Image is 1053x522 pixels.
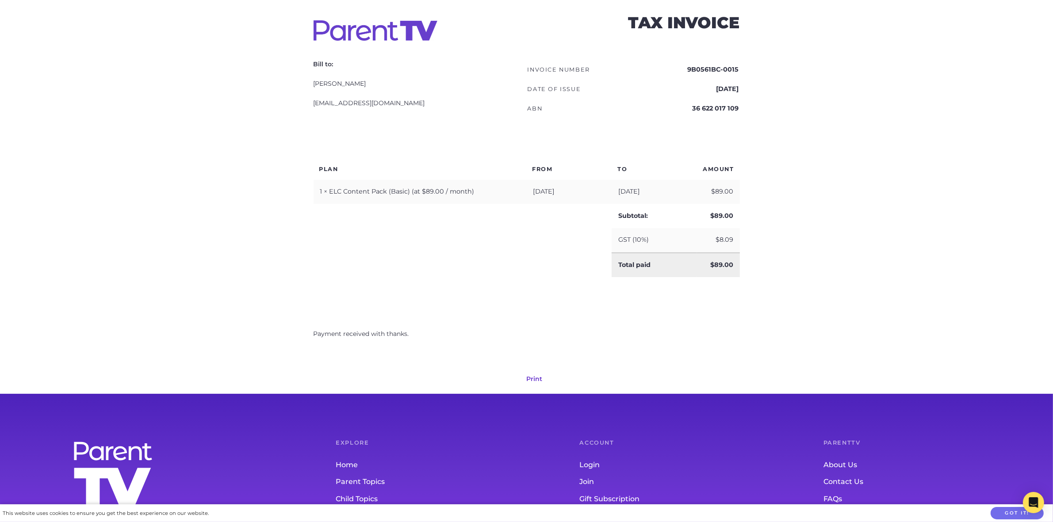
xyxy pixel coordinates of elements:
h6: ParentTV [823,440,1032,446]
p: [EMAIL_ADDRESS][DOMAIN_NAME] [314,99,527,107]
a: Join [580,473,788,490]
a: FAQs [823,491,1032,507]
button: Got it! [991,507,1044,520]
td: 36 622 017 109 [634,99,739,118]
div: Open Intercom Messenger [1023,492,1044,513]
div: This website uses cookies to ensure you get the best experience on our website. [3,509,209,518]
a: About Us [823,457,1032,473]
a: Print [527,375,543,383]
p: Payment received with thanks. [314,317,740,338]
td: Subtotal: [612,204,697,228]
a: Child Topics [336,491,544,507]
th: ABN [528,99,633,118]
td: GST (10%) [612,228,697,252]
td: $8.09 [697,228,739,252]
a: Parent Topics [336,473,544,490]
td: 9B0561BC-0015 [634,61,739,79]
th: Amount [697,158,739,180]
h6: Explore [336,440,544,446]
th: Date of issue [528,80,633,99]
td: $89.00 [697,204,739,228]
td: 1 × ELC Content Pack (Basic) (at $89.00 / month) [314,180,527,204]
td: $89.00 [697,252,739,278]
h6: Account [580,440,788,446]
td: [DATE] [527,180,612,204]
td: [DATE] [612,180,697,204]
p: [PERSON_NAME] [314,79,527,88]
td: Total paid [612,252,697,278]
a: Home [336,457,544,473]
th: To [612,158,697,180]
a: Contact Us [823,473,1032,490]
img: parenttv-logo-purple-nobackground-560x91.d12188c.png [314,20,437,41]
strong: Bill to: [314,60,333,68]
th: Invoice number [528,61,633,79]
h1: Tax Invoice [628,15,740,30]
th: Plan [314,158,527,180]
th: From [527,158,612,180]
img: parenttv-logo-stacked-white.f9d0032.svg [71,440,155,511]
a: Login [580,457,788,473]
td: [DATE] [634,80,739,99]
a: Gift Subscription [580,491,788,507]
td: $89.00 [697,180,739,204]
